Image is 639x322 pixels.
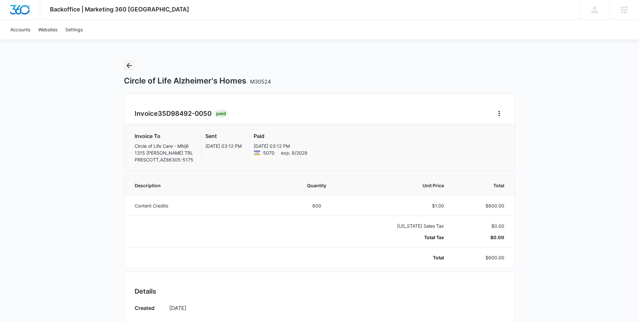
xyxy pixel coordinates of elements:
h2: Details [135,286,504,296]
p: Circle of Life Care - MNj6 1315 [PERSON_NAME] TRL PRESCOTT , AZ 86305-5175 [135,143,193,163]
span: Unit Price [354,182,444,189]
td: 600 [287,195,346,216]
p: Total Tax [354,234,444,241]
button: Home [494,108,504,119]
span: exp. 8/2029 [281,149,307,156]
span: Total [460,182,504,189]
span: Quantity [295,182,338,189]
a: Settings [61,20,87,39]
div: Paid [214,110,228,117]
p: $600.00 [460,254,504,261]
h3: Created [135,304,163,314]
p: $0.00 [460,222,504,229]
span: M30524 [250,78,271,85]
span: Visa ending with [263,149,275,156]
span: Description [135,182,279,189]
p: Total [354,254,444,261]
p: [DATE] [169,304,504,312]
h3: Paid [254,132,307,140]
h1: Circle of Life Alzheimer's Homes [124,76,271,86]
p: $0.00 [460,234,504,241]
p: [US_STATE] Sales Tax [354,222,444,229]
h3: Sent [205,132,242,140]
button: Back [124,60,134,71]
p: $1.00 [354,202,444,209]
span: Backoffice | Marketing 360 [GEOGRAPHIC_DATA] [50,6,189,13]
p: [DATE] 03:12 PM [254,143,307,149]
h3: Invoice To [135,132,193,140]
p: Content Credits [135,202,279,209]
a: Accounts [7,20,34,39]
p: $600.00 [460,202,504,209]
a: Websites [34,20,61,39]
h2: Invoice [135,109,214,118]
span: 35D98492-0050 [158,110,212,117]
p: [DATE] 03:12 PM [205,143,242,149]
